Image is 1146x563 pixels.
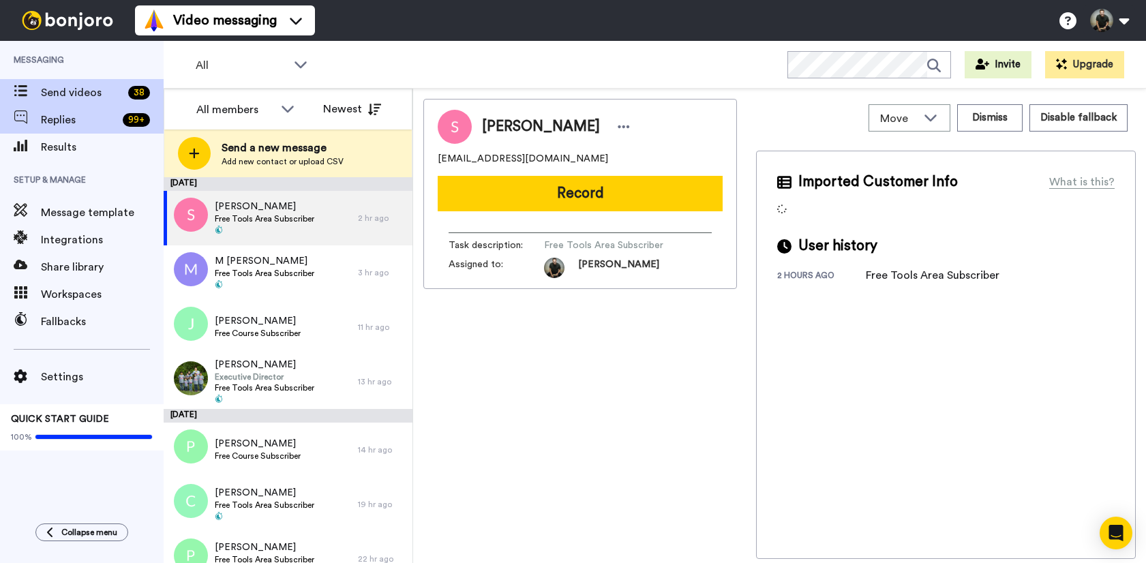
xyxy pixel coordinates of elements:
[41,112,117,128] span: Replies
[16,11,119,30] img: bj-logo-header-white.svg
[578,258,659,278] span: [PERSON_NAME]
[798,236,877,256] span: User history
[128,86,150,100] div: 38
[544,239,674,252] span: Free Tools Area Subscriber
[965,51,1031,78] button: Invite
[438,152,608,166] span: [EMAIL_ADDRESS][DOMAIN_NAME]
[174,252,208,286] img: m.png
[215,500,314,511] span: Free Tools Area Subscriber
[482,117,600,137] span: [PERSON_NAME]
[41,139,164,155] span: Results
[41,369,164,385] span: Settings
[438,110,472,144] img: Image of Sergio
[358,213,406,224] div: 2 hr ago
[438,176,723,211] button: Record
[173,11,277,30] span: Video messaging
[1029,104,1128,132] button: Disable fallback
[196,102,274,118] div: All members
[215,213,314,224] span: Free Tools Area Subscriber
[215,314,301,328] span: [PERSON_NAME]
[449,258,544,278] span: Assigned to:
[164,177,412,191] div: [DATE]
[222,156,344,167] span: Add new contact or upload CSV
[358,444,406,455] div: 14 hr ago
[174,198,208,232] img: s.png
[880,110,917,127] span: Move
[174,484,208,518] img: c.png
[222,140,344,156] span: Send a new message
[544,258,564,278] img: dbb43e74-4438-4751-bed8-fc882dc9d16e-1616669848.jpg
[174,307,208,341] img: j.png
[215,382,314,393] span: Free Tools Area Subscriber
[215,268,314,279] span: Free Tools Area Subscriber
[866,267,999,284] div: Free Tools Area Subscriber
[35,523,128,541] button: Collapse menu
[215,371,314,382] span: Executive Director
[215,437,301,451] span: [PERSON_NAME]
[174,429,208,463] img: p.png
[164,409,412,423] div: [DATE]
[123,113,150,127] div: 99 +
[777,270,866,284] div: 2 hours ago
[41,232,164,248] span: Integrations
[196,57,287,74] span: All
[358,376,406,387] div: 13 hr ago
[798,172,958,192] span: Imported Customer Info
[358,499,406,510] div: 19 hr ago
[11,431,32,442] span: 100%
[143,10,165,31] img: vm-color.svg
[1100,517,1132,549] div: Open Intercom Messenger
[313,95,391,123] button: Newest
[11,414,109,424] span: QUICK START GUIDE
[957,104,1023,132] button: Dismiss
[215,358,314,371] span: [PERSON_NAME]
[174,361,208,395] img: 841d7725-3cb0-4d7c-87b3-670c95a862d7.jpg
[1045,51,1124,78] button: Upgrade
[61,527,117,538] span: Collapse menu
[41,314,164,330] span: Fallbacks
[215,451,301,461] span: Free Course Subscriber
[215,328,301,339] span: Free Course Subscriber
[41,259,164,275] span: Share library
[215,200,314,213] span: [PERSON_NAME]
[215,486,314,500] span: [PERSON_NAME]
[358,322,406,333] div: 11 hr ago
[215,254,314,268] span: M [PERSON_NAME]
[41,286,164,303] span: Workspaces
[41,204,164,221] span: Message template
[215,541,314,554] span: [PERSON_NAME]
[358,267,406,278] div: 3 hr ago
[1049,174,1115,190] div: What is this?
[449,239,544,252] span: Task description :
[41,85,123,101] span: Send videos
